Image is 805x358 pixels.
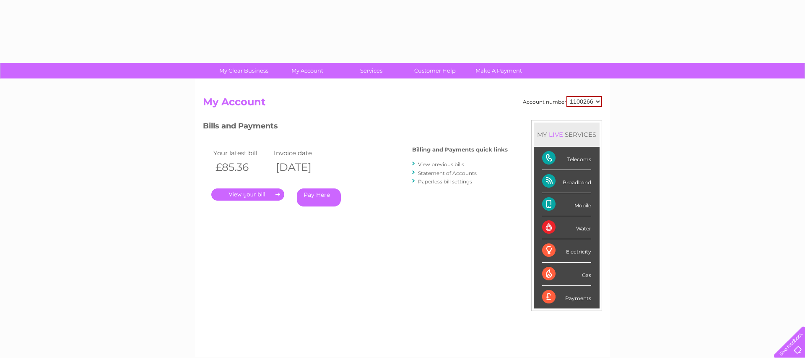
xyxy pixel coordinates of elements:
td: Your latest bill [211,147,272,159]
div: Account number [523,96,602,107]
div: Mobile [542,193,591,216]
h3: Bills and Payments [203,120,508,135]
div: Electricity [542,239,591,262]
a: Pay Here [297,188,341,206]
div: Payments [542,286,591,308]
a: . [211,188,284,201]
th: [DATE] [272,159,332,176]
div: LIVE [547,131,565,138]
h2: My Account [203,96,602,112]
a: Statement of Accounts [418,170,477,176]
a: My Clear Business [209,63,278,78]
a: View previous bills [418,161,464,167]
a: Customer Help [400,63,470,78]
a: Make A Payment [464,63,533,78]
div: Telecoms [542,147,591,170]
div: MY SERVICES [534,123,600,146]
a: Paperless bill settings [418,178,472,185]
td: Invoice date [272,147,332,159]
th: £85.36 [211,159,272,176]
div: Water [542,216,591,239]
h4: Billing and Payments quick links [412,146,508,153]
a: My Account [273,63,342,78]
div: Broadband [542,170,591,193]
div: Gas [542,263,591,286]
a: Services [337,63,406,78]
